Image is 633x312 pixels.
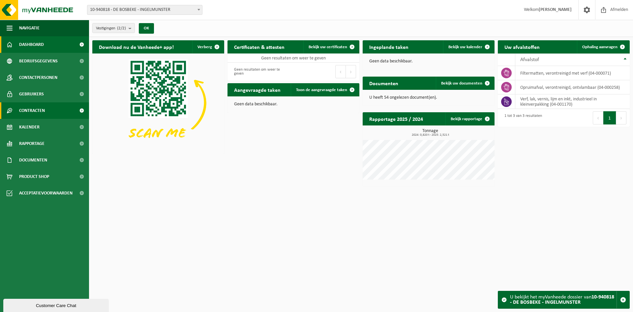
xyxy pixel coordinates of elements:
[366,129,495,137] h3: Tonnage
[520,57,539,62] span: Afvalstof
[593,111,603,124] button: Previous
[19,53,58,69] span: Bedrijfsgegevens
[92,40,180,53] h2: Download nu de Vanheede+ app!
[515,80,630,94] td: opruimafval, verontreinigd, ontvlambaar (04-000258)
[19,168,49,185] span: Product Shop
[231,64,290,79] div: Geen resultaten om weer te geven
[19,119,40,135] span: Kalender
[19,102,45,119] span: Contracten
[227,83,287,96] h2: Aangevraagde taken
[515,66,630,80] td: filtermatten, verontreinigd met verf (04-000071)
[19,185,73,201] span: Acceptatievoorwaarden
[19,86,44,102] span: Gebruikers
[501,111,542,125] div: 1 tot 3 van 3 resultaten
[369,59,488,64] p: Geen data beschikbaar.
[139,23,154,34] button: OK
[510,291,617,308] div: U bekijkt het myVanheede dossier van
[335,65,346,78] button: Previous
[3,297,110,312] iframe: chat widget
[577,40,629,53] a: Ophaling aanvragen
[441,81,482,86] span: Bekijk uw documenten
[498,40,546,53] h2: Uw afvalstoffen
[92,23,135,33] button: Vestigingen(2/2)
[346,65,356,78] button: Next
[515,94,630,109] td: verf, lak, vernis, lijm en inkt, industrieel in kleinverpakking (04-001170)
[19,20,40,36] span: Navigatie
[443,40,494,53] a: Bekijk uw kalender
[369,95,488,100] p: U heeft 54 ongelezen document(en).
[234,102,353,107] p: Geen data beschikbaar.
[87,5,202,15] span: 10-940818 - DE BOSBEKE - INGELMUNSTER
[363,40,415,53] h2: Ingeplande taken
[197,45,212,49] span: Verberg
[92,53,224,153] img: Download de VHEPlus App
[303,40,359,53] a: Bekijk uw certificaten
[19,69,57,86] span: Contactpersonen
[539,7,572,12] strong: [PERSON_NAME]
[363,112,430,125] h2: Rapportage 2025 / 2024
[19,36,44,53] span: Dashboard
[117,26,126,30] count: (2/2)
[436,77,494,90] a: Bekijk uw documenten
[510,295,614,305] strong: 10-940818 - DE BOSBEKE - INGELMUNSTER
[603,111,616,124] button: 1
[363,77,405,89] h2: Documenten
[291,83,359,96] a: Toon de aangevraagde taken
[582,45,618,49] span: Ophaling aanvragen
[366,133,495,137] span: 2024: 0,820 t - 2025: 2,521 t
[19,152,47,168] span: Documenten
[309,45,347,49] span: Bekijk uw certificaten
[19,135,45,152] span: Rapportage
[227,53,359,63] td: Geen resultaten om weer te geven
[296,88,347,92] span: Toon de aangevraagde taken
[616,111,626,124] button: Next
[96,23,126,33] span: Vestigingen
[445,112,494,125] a: Bekijk rapportage
[227,40,291,53] h2: Certificaten & attesten
[448,45,482,49] span: Bekijk uw kalender
[192,40,224,53] button: Verberg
